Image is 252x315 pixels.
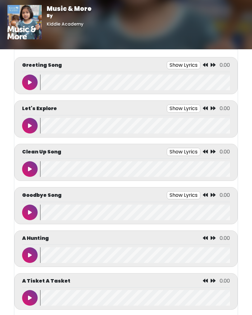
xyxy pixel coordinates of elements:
p: A Hunting [22,235,49,242]
p: By [47,12,91,19]
span: 0.00 [220,148,230,155]
img: 01vrkzCYTteBT1eqlInO [7,5,42,39]
button: Show Lyrics [167,104,200,113]
h1: Music & More [47,5,91,12]
span: 0.00 [220,235,230,242]
p: Goodbye Song [22,191,62,199]
span: 0.00 [220,191,230,199]
h6: Kiddie Academy [47,22,91,27]
p: A Tisket A Tasket [22,277,70,285]
button: Show Lyrics [167,191,200,199]
span: 0.00 [220,105,230,112]
button: Show Lyrics [167,61,200,69]
span: 0.00 [220,277,230,284]
span: 0.00 [220,61,230,69]
button: Show Lyrics [167,148,200,156]
p: Greeting Song [22,61,62,69]
p: Let's Explore [22,105,57,112]
p: Clean Up Song [22,148,61,156]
